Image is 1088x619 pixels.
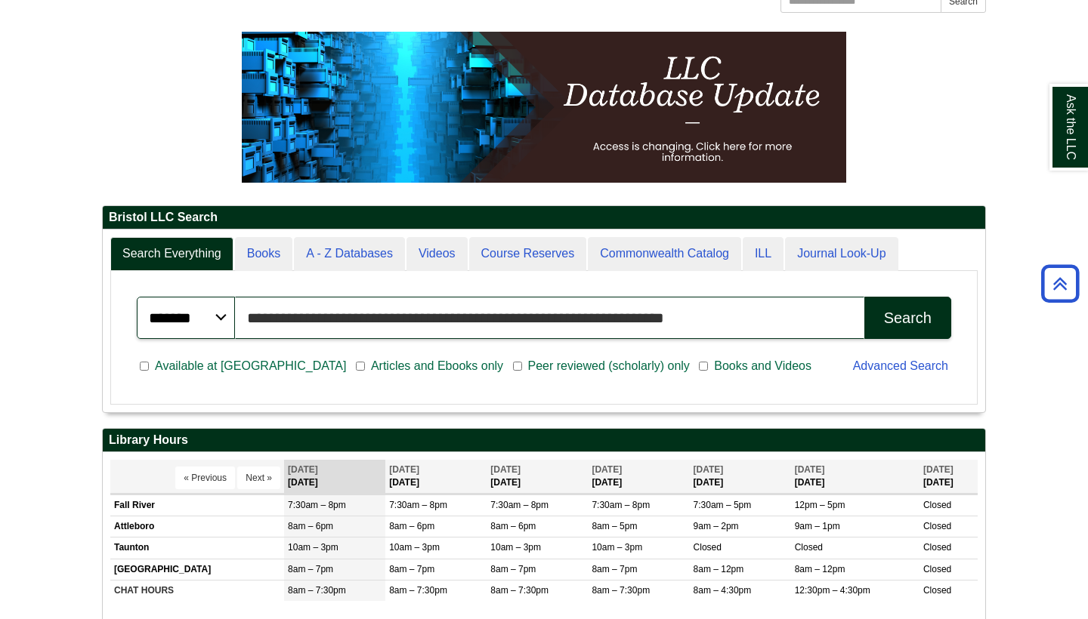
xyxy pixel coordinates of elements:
th: [DATE] [690,460,791,494]
span: 8am – 7pm [592,564,637,574]
span: 8am – 7pm [490,564,536,574]
div: Search [884,309,932,327]
input: Books and Videos [699,359,708,373]
td: Taunton [110,537,284,559]
span: 12:30pm – 4:30pm [795,585,870,596]
input: Available at [GEOGRAPHIC_DATA] [140,359,149,373]
span: [DATE] [795,464,825,475]
span: Closed [694,542,722,553]
span: Available at [GEOGRAPHIC_DATA] [149,357,352,375]
a: Journal Look-Up [785,237,898,271]
a: Back to Top [1036,273,1084,294]
a: ILL [743,237,784,271]
a: Books [235,237,292,271]
span: 10am – 3pm [592,542,642,553]
span: Closed [923,542,951,553]
span: 8am – 4:30pm [694,585,752,596]
input: Peer reviewed (scholarly) only [513,359,522,373]
span: [DATE] [694,464,724,475]
span: 8am – 7pm [389,564,434,574]
span: Closed [795,542,823,553]
span: [DATE] [923,464,954,475]
span: Closed [923,500,951,510]
th: [DATE] [920,460,978,494]
span: Articles and Ebooks only [365,357,509,375]
input: Articles and Ebooks only [356,359,365,373]
span: 8am – 7:30pm [288,585,346,596]
span: 10am – 3pm [288,542,338,553]
td: Fall River [110,495,284,516]
span: 7:30am – 8pm [490,500,549,510]
span: 8am – 6pm [288,521,333,531]
span: Closed [923,585,951,596]
span: 7:30am – 8pm [592,500,650,510]
button: Search [864,297,951,339]
span: 8am – 7:30pm [490,585,549,596]
span: [DATE] [389,464,419,475]
img: HTML tutorial [242,32,846,183]
span: Closed [923,521,951,531]
span: 7:30am – 5pm [694,500,752,510]
span: [DATE] [288,464,318,475]
span: 9am – 2pm [694,521,739,531]
span: 7:30am – 8pm [288,500,346,510]
td: Attleboro [110,516,284,537]
span: [DATE] [592,464,622,475]
span: 8am – 6pm [490,521,536,531]
a: Advanced Search [853,359,948,372]
th: [DATE] [284,460,385,494]
button: « Previous [175,467,235,489]
span: 8am – 5pm [592,521,637,531]
a: Search Everything [110,237,233,271]
h2: Library Hours [103,429,985,452]
span: Peer reviewed (scholarly) only [522,357,696,375]
span: 8am – 7:30pm [592,585,650,596]
span: 8am – 7:30pm [389,585,447,596]
span: 8am – 12pm [694,564,744,574]
span: Closed [923,564,951,574]
th: [DATE] [588,460,689,494]
a: Videos [406,237,468,271]
td: [GEOGRAPHIC_DATA] [110,559,284,580]
a: Commonwealth Catalog [588,237,741,271]
span: 8am – 7pm [288,564,333,574]
a: A - Z Databases [294,237,405,271]
span: Books and Videos [708,357,818,375]
a: Course Reserves [469,237,587,271]
th: [DATE] [487,460,588,494]
span: 8am – 6pm [389,521,434,531]
span: 10am – 3pm [490,542,541,553]
span: 10am – 3pm [389,542,440,553]
span: 7:30am – 8pm [389,500,447,510]
span: [DATE] [490,464,521,475]
td: CHAT HOURS [110,580,284,601]
button: Next » [237,467,280,489]
span: 8am – 12pm [795,564,845,574]
span: 12pm – 5pm [795,500,845,510]
span: 9am – 1pm [795,521,840,531]
h2: Bristol LLC Search [103,206,985,229]
th: [DATE] [385,460,487,494]
th: [DATE] [791,460,920,494]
